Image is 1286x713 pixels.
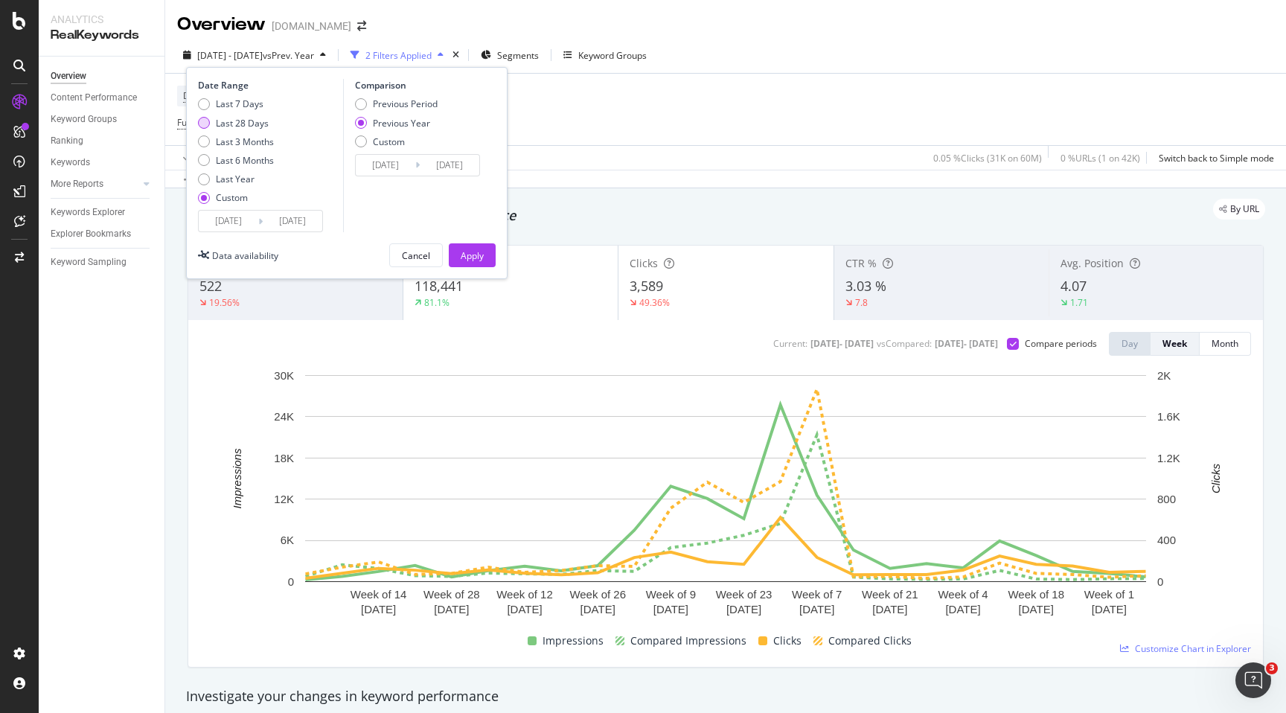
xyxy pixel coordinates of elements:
div: More Reports [51,176,103,192]
div: 49.36% [639,296,670,309]
div: Switch back to Simple mode [1159,152,1274,164]
text: [DATE] [872,603,907,616]
span: Device [183,89,211,102]
text: [DATE] [799,603,834,616]
text: Week of 9 [646,588,696,601]
text: [DATE] [580,603,615,616]
div: times [450,48,462,63]
a: Overview [51,68,154,84]
button: Keyword Groups [557,43,653,67]
div: Previous Period [355,97,438,110]
div: Custom [373,135,405,148]
span: Avg. Position [1061,256,1124,270]
text: [DATE] [434,603,469,616]
div: Custom [355,135,438,148]
div: Data availability [212,249,278,262]
div: Day [1122,337,1138,350]
div: Ranking [51,133,83,149]
div: [DATE] - [DATE] [810,337,874,350]
span: Clicks [773,632,802,650]
svg: A chart. [200,368,1251,626]
div: Apply [461,249,484,262]
div: Comparison [355,79,484,92]
text: Week of 4 [938,588,988,601]
text: [DATE] [945,603,980,616]
span: 3.03 % [845,277,886,295]
text: Week of 1 [1084,588,1134,601]
div: Keyword Groups [578,49,647,62]
div: Cancel [402,249,430,262]
button: Cancel [389,243,443,267]
text: Week of 23 [716,588,772,601]
text: 2K [1157,369,1171,382]
div: Previous Period [373,97,438,110]
span: 3 [1266,662,1278,674]
text: 12K [274,493,294,505]
div: Overview [51,68,86,84]
text: 6K [281,534,294,546]
div: Investigate your changes in keyword performance [186,687,1265,706]
a: Keyword Sampling [51,255,154,270]
span: 3,589 [630,277,663,295]
text: [DATE] [361,603,396,616]
div: 7.8 [855,296,868,309]
div: Last 6 Months [216,154,274,167]
div: Month [1212,337,1238,350]
button: 2 Filters Applied [345,43,450,67]
span: Impressions [543,632,604,650]
span: By URL [1230,205,1259,214]
text: 0 [1157,575,1163,588]
div: Overview [177,12,266,37]
a: Keywords Explorer [51,205,154,220]
input: End Date [420,155,479,176]
span: 4.07 [1061,277,1087,295]
span: Full URL [177,116,210,129]
div: Content Performance [51,90,137,106]
div: 1.71 [1070,296,1088,309]
a: Ranking [51,133,154,149]
text: [DATE] [726,603,761,616]
div: Last 28 Days [216,117,269,130]
text: Clicks [1209,463,1222,493]
div: Week [1162,337,1187,350]
input: Start Date [199,211,258,231]
button: Apply [177,146,220,170]
text: Week of 12 [496,588,553,601]
div: Last 3 Months [198,135,274,148]
a: Keyword Groups [51,112,154,127]
div: Last Year [198,173,274,185]
text: 24K [274,410,294,423]
div: Custom [216,191,248,204]
div: Keyword Sampling [51,255,127,270]
div: Current: [773,337,807,350]
div: legacy label [1213,199,1265,220]
div: arrow-right-arrow-left [357,21,366,31]
div: Last 7 Days [216,97,263,110]
div: 81.1% [424,296,450,309]
text: 400 [1157,534,1176,546]
text: 1.6K [1157,410,1180,423]
text: Week of 7 [792,588,842,601]
div: Custom [198,191,274,204]
div: Analytics [51,12,153,27]
text: [DATE] [1019,603,1054,616]
span: Clicks [630,256,658,270]
a: Customize Chart in Explorer [1120,642,1251,655]
a: More Reports [51,176,139,192]
a: Explorer Bookmarks [51,226,154,242]
div: 19.56% [209,296,240,309]
button: [DATE] - [DATE]vsPrev. Year [177,43,332,67]
text: 30K [274,369,294,382]
div: 2 Filters Applied [365,49,432,62]
input: End Date [263,211,322,231]
span: Compared Impressions [630,632,746,650]
text: Week of 21 [862,588,918,601]
span: 522 [199,277,222,295]
text: Impressions [231,448,243,508]
span: [DATE] - [DATE] [197,49,263,62]
div: Compare periods [1025,337,1097,350]
div: [DOMAIN_NAME] [272,19,351,33]
span: Segments [497,49,539,62]
div: Keywords [51,155,90,170]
